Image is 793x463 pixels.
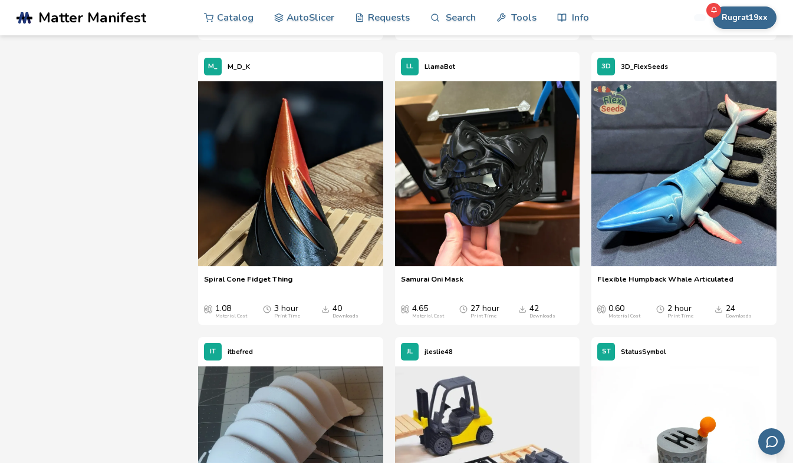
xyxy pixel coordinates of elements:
[228,346,253,358] p: itbefred
[401,275,463,292] a: Samurai Oni Mask
[715,304,723,313] span: Downloads
[204,275,292,292] a: Spiral Cone Fidget Thing
[263,304,271,313] span: Average Print Time
[608,313,640,319] div: Material Cost
[597,304,606,313] span: Average Cost
[321,304,330,313] span: Downloads
[529,313,555,319] div: Downloads
[758,428,785,455] button: Send feedback via email
[621,61,668,73] p: 3D_FlexSeeds
[470,304,499,319] div: 27 hour
[597,275,733,292] a: Flexible Humpback Whale Articulated
[608,304,640,319] div: 0.60
[210,348,216,356] span: IT
[425,61,455,73] p: LlamaBot
[726,313,752,319] div: Downloads
[38,9,146,26] span: Matter Manifest
[401,304,409,313] span: Average Cost
[713,6,776,29] button: Rugrat19xx
[667,313,693,319] div: Print Time
[470,313,496,319] div: Print Time
[204,304,212,313] span: Average Cost
[667,304,693,319] div: 2 hour
[726,304,752,319] div: 24
[208,63,218,71] span: M_
[425,346,453,358] p: jleslie48
[601,63,611,71] span: 3D
[412,313,444,319] div: Material Cost
[407,348,413,356] span: JL
[228,61,250,73] p: M_D_K
[215,304,247,319] div: 1.08
[459,304,468,313] span: Average Print Time
[621,346,666,358] p: StatusSymbol
[656,304,664,313] span: Average Print Time
[518,304,527,313] span: Downloads
[602,348,611,356] span: ST
[333,313,358,319] div: Downloads
[333,304,358,319] div: 40
[529,304,555,319] div: 42
[215,313,247,319] div: Material Cost
[406,63,413,71] span: LL
[274,304,300,319] div: 3 hour
[412,304,444,319] div: 4.65
[274,313,300,319] div: Print Time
